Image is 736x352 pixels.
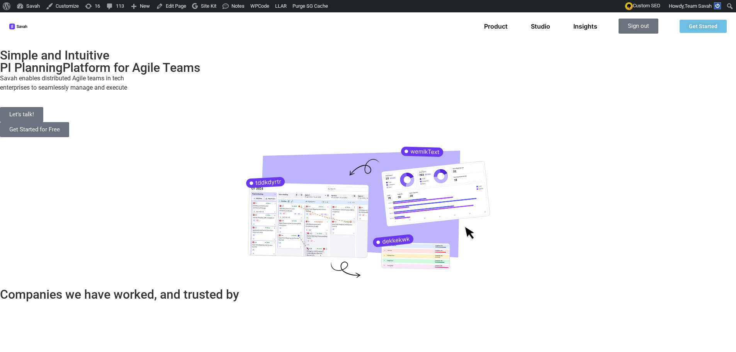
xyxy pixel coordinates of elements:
[680,20,727,33] a: Get Started
[9,127,60,133] span: Get Started for Free
[689,24,717,29] span: Get Started
[685,3,712,9] span: Team Savah
[628,23,649,29] span: Sign out
[9,112,34,117] span: Let’s talk!
[201,3,216,9] span: Site Kit
[531,22,550,30] a: Studio
[484,22,508,30] a: Product
[484,22,597,30] nav: Menu
[573,22,597,30] a: Insights
[619,19,658,34] a: Sign out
